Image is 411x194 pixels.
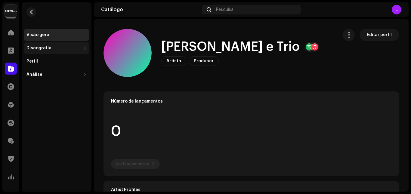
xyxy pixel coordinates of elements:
re-o-card-data: Número de lançamentos [104,91,399,176]
div: Visão geral [26,32,51,37]
span: Editar perfil [367,29,392,41]
img: 408b884b-546b-4518-8448-1008f9c76b02 [5,5,17,17]
div: Análise [26,72,42,77]
re-m-nav-dropdown: Análise [24,69,89,81]
re-m-nav-item: Visão geral [24,29,89,41]
strong: Artist Profiles [111,187,141,192]
h1: [PERSON_NAME] e Trio [161,40,300,54]
button: Editar perfil [360,29,399,41]
div: Discografia [26,46,51,51]
div: Perfil [26,59,38,64]
span: Artista [166,59,181,63]
div: L [392,5,401,14]
re-m-nav-dropdown: Discografia [24,42,89,54]
div: Catálogo [101,7,199,12]
span: Pesquisa [216,7,233,12]
span: Producer [194,59,214,63]
re-m-nav-item: Perfil [24,55,89,67]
